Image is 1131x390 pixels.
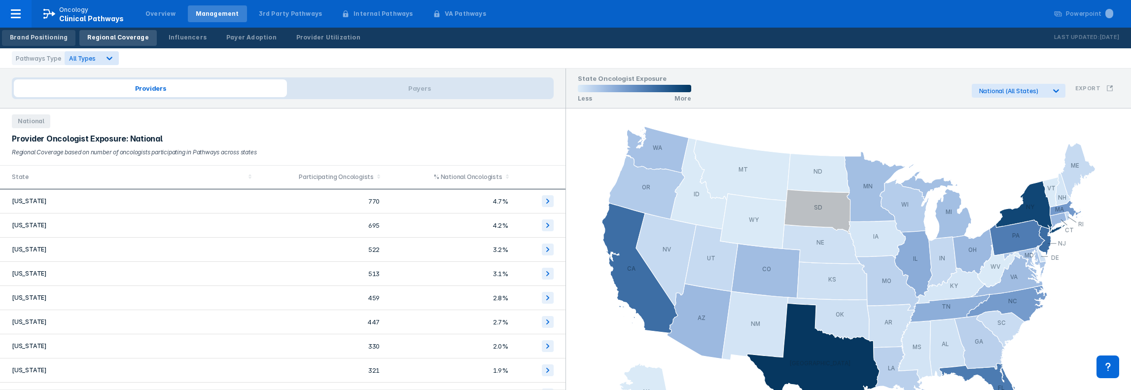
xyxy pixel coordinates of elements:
div: Powerpoint [1066,9,1113,18]
div: Contact Support [1096,355,1119,378]
td: 2.8% [386,286,514,310]
span: National [12,114,50,128]
a: Regional Coverage [79,30,156,46]
div: Regional Coverage [87,33,148,42]
td: 330 [257,334,386,358]
td: 513 [257,262,386,286]
h3: Export [1075,85,1100,92]
td: 321 [257,358,386,383]
td: 459 [257,286,386,310]
div: VA Pathways [445,9,486,18]
td: 3.2% [386,238,514,262]
div: Regional Coverage based on number of oncologists participating in Pathways across states [12,147,554,157]
span: All Types [69,55,95,62]
div: State [12,172,245,182]
div: Provider Utilization [296,33,360,42]
td: 770 [257,189,386,213]
div: Provider Oncologist Exposure: National [12,134,554,143]
td: 522 [257,238,386,262]
p: [DATE] [1099,33,1119,42]
h1: State Oncologist Exposure [578,74,691,85]
td: 2.0% [386,334,514,358]
div: 3rd Party Pathways [259,9,322,18]
a: Brand Positioning [2,30,75,46]
a: Influencers [161,30,214,46]
td: 4.2% [386,213,514,238]
td: 695 [257,213,386,238]
div: Brand Positioning [10,33,68,42]
a: 3rd Party Pathways [251,5,330,22]
div: Internal Pathways [353,9,413,18]
a: Management [188,5,247,22]
div: Management [196,9,239,18]
div: % National Oncologists [391,172,502,182]
div: Pathways Type [12,51,65,65]
p: More [674,95,691,102]
div: Participating Oncologists [263,172,374,182]
span: Payers [287,79,552,97]
a: Overview [138,5,184,22]
a: Provider Utilization [288,30,368,46]
span: Clinical Pathways [59,14,124,23]
p: Oncology [59,5,89,14]
td: 1.9% [386,358,514,383]
td: 447 [257,310,386,334]
p: Less [578,95,592,102]
td: 2.7% [386,310,514,334]
div: Overview [145,9,176,18]
div: National (All States) [979,87,1046,95]
p: Last Updated: [1054,33,1099,42]
a: Payer Adoption [218,30,284,46]
button: Export [1069,79,1119,98]
span: Providers [14,79,287,97]
div: Payer Adoption [226,33,277,42]
div: Influencers [169,33,207,42]
td: 3.1% [386,262,514,286]
td: 4.7% [386,189,514,213]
